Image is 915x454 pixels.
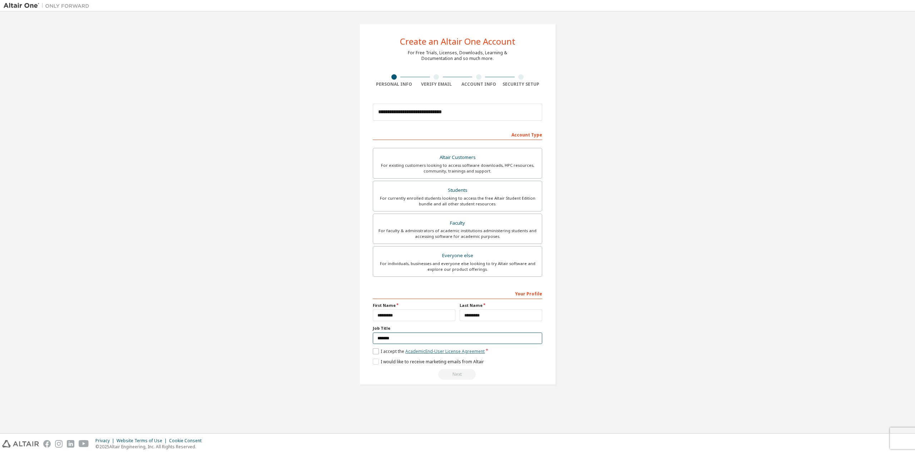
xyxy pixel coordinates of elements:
label: I would like to receive marketing emails from Altair [373,359,484,365]
img: Altair One [4,2,93,9]
div: For Free Trials, Licenses, Downloads, Learning & Documentation and so much more. [408,50,507,61]
div: Verify Email [415,81,458,87]
div: Privacy [95,438,117,444]
div: Altair Customers [377,153,538,163]
div: Your Profile [373,288,542,299]
div: Account Type [373,129,542,140]
div: Everyone else [377,251,538,261]
div: Cookie Consent [169,438,206,444]
div: For individuals, businesses and everyone else looking to try Altair software and explore our prod... [377,261,538,272]
div: Account Info [457,81,500,87]
img: altair_logo.svg [2,440,39,448]
div: Personal Info [373,81,415,87]
label: Last Name [460,303,542,308]
div: For faculty & administrators of academic institutions administering students and accessing softwa... [377,228,538,239]
div: Create an Altair One Account [400,37,515,46]
div: Students [377,185,538,195]
div: Website Terms of Use [117,438,169,444]
div: Faculty [377,218,538,228]
img: facebook.svg [43,440,51,448]
p: © 2025 Altair Engineering, Inc. All Rights Reserved. [95,444,206,450]
div: For currently enrolled students looking to access the free Altair Student Edition bundle and all ... [377,195,538,207]
label: I accept the [373,348,485,354]
img: linkedin.svg [67,440,74,448]
div: For existing customers looking to access software downloads, HPC resources, community, trainings ... [377,163,538,174]
label: Job Title [373,325,542,331]
img: youtube.svg [79,440,89,448]
a: Academic End-User License Agreement [405,348,485,354]
label: First Name [373,303,455,308]
img: instagram.svg [55,440,63,448]
div: Read and acccept EULA to continue [373,369,542,380]
div: Security Setup [500,81,543,87]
